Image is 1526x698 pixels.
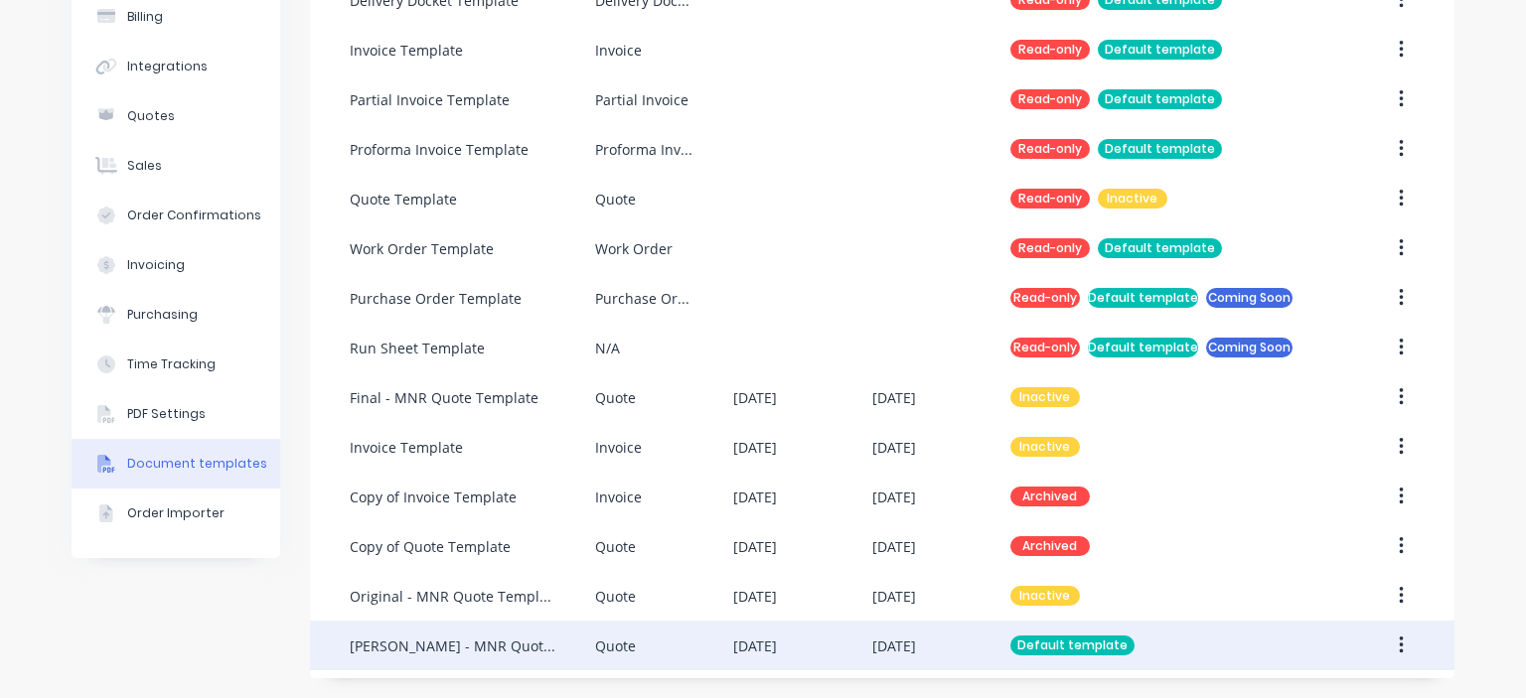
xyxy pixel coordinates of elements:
[72,91,280,141] button: Quotes
[733,586,777,607] div: [DATE]
[1010,40,1090,60] div: Read-only
[1010,89,1090,109] div: Read-only
[1098,189,1167,209] div: Inactive
[127,107,175,125] div: Quotes
[1098,40,1222,60] div: Default template
[595,487,642,507] div: Invoice
[127,504,225,522] div: Order Importer
[872,536,916,557] div: [DATE]
[733,635,777,656] div: [DATE]
[350,40,463,61] div: Invoice Template
[595,635,636,656] div: Quote
[1010,238,1090,258] div: Read-only
[1010,635,1135,655] div: Default template
[72,240,280,290] button: Invoicing
[595,189,636,209] div: Quote
[595,536,636,557] div: Quote
[350,338,485,358] div: Run Sheet Template
[350,238,494,259] div: Work Order Template
[72,340,280,389] button: Time Tracking
[872,387,916,408] div: [DATE]
[1010,487,1090,506] div: Archived
[733,487,777,507] div: [DATE]
[1010,338,1080,357] div: Read-only
[350,437,463,458] div: Invoice Template
[595,437,642,458] div: Invoice
[127,207,261,224] div: Order Confirmations
[350,635,555,656] div: [PERSON_NAME] - MNR Quote Template
[733,387,777,408] div: [DATE]
[733,536,777,557] div: [DATE]
[1010,189,1090,209] div: Read-only
[127,455,267,473] div: Document templates
[350,288,522,309] div: Purchase Order Template
[872,487,916,507] div: [DATE]
[350,536,511,557] div: Copy of Quote Template
[127,58,208,75] div: Integrations
[72,389,280,439] button: PDF Settings
[350,189,457,209] div: Quote Template
[595,288,693,309] div: Purchase Order
[1010,437,1080,457] div: Inactive
[733,437,777,458] div: [DATE]
[350,586,555,607] div: Original - MNR Quote Template
[72,42,280,91] button: Integrations
[127,306,198,324] div: Purchasing
[127,405,206,423] div: PDF Settings
[872,437,916,458] div: [DATE]
[350,139,529,160] div: Proforma Invoice Template
[127,256,185,274] div: Invoicing
[595,89,688,110] div: Partial Invoice
[1088,288,1198,308] div: Default template
[1010,387,1080,407] div: Inactive
[595,238,673,259] div: Work Order
[1010,586,1080,606] div: Inactive
[72,141,280,191] button: Sales
[72,191,280,240] button: Order Confirmations
[350,387,538,408] div: Final - MNR Quote Template
[595,586,636,607] div: Quote
[1206,288,1294,308] div: Coming Soon
[872,586,916,607] div: [DATE]
[1098,89,1222,109] div: Default template
[72,439,280,489] button: Document templates
[595,40,642,61] div: Invoice
[350,487,517,507] div: Copy of Invoice Template
[1098,139,1222,159] div: Default template
[127,8,163,26] div: Billing
[127,355,216,373] div: Time Tracking
[350,89,510,110] div: Partial Invoice Template
[1010,288,1080,308] div: Read-only
[1098,238,1222,258] div: Default template
[1088,338,1198,357] div: Default template
[72,489,280,538] button: Order Importer
[595,387,636,408] div: Quote
[1206,338,1294,357] div: Coming Soon
[72,290,280,340] button: Purchasing
[127,157,162,175] div: Sales
[872,635,916,656] div: [DATE]
[1010,536,1090,556] div: Archived
[1010,139,1090,159] div: Read-only
[595,139,693,160] div: Proforma Invoice
[595,338,620,358] div: N/A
